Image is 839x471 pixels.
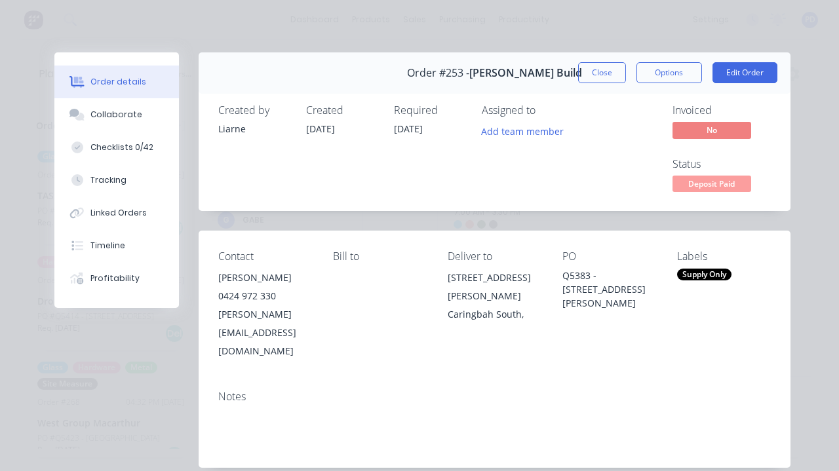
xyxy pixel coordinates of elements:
button: Close [578,62,626,83]
div: Created by [218,104,290,117]
div: [PERSON_NAME]0424 972 330[PERSON_NAME][EMAIL_ADDRESS][DOMAIN_NAME] [218,269,312,360]
div: 0424 972 330 [218,287,312,305]
button: Deposit Paid [673,176,751,195]
div: PO [562,250,656,263]
span: Deposit Paid [673,176,751,192]
div: Required [394,104,466,117]
div: Assigned to [482,104,613,117]
div: Invoiced [673,104,771,117]
div: Q5383 - [STREET_ADDRESS][PERSON_NAME] [562,269,656,310]
div: Tracking [90,174,127,186]
div: [STREET_ADDRESS][PERSON_NAME]Caringbah South, [448,269,541,324]
div: Labels [677,250,771,263]
button: Profitability [54,262,179,295]
button: Linked Orders [54,197,179,229]
div: [STREET_ADDRESS][PERSON_NAME] [448,269,541,305]
div: Caringbah South, [448,305,541,324]
div: Timeline [90,240,125,252]
div: Linked Orders [90,207,147,219]
button: Tracking [54,164,179,197]
button: Collaborate [54,98,179,131]
div: [PERSON_NAME][EMAIL_ADDRESS][DOMAIN_NAME] [218,305,312,360]
button: Add team member [474,122,570,140]
span: [PERSON_NAME] Build [469,67,582,79]
div: Checklists 0/42 [90,141,153,153]
div: Bill to [333,250,427,263]
div: Supply Only [677,269,732,280]
div: Order details [90,76,146,88]
span: Order #253 - [407,67,469,79]
button: Timeline [54,229,179,262]
span: [DATE] [394,122,423,135]
div: Deliver to [448,250,541,263]
button: Add team member [482,122,571,140]
span: [DATE] [306,122,335,135]
div: Profitability [90,273,140,284]
button: Checklists 0/42 [54,131,179,164]
div: Liarne [218,122,290,136]
div: Notes [218,390,771,403]
button: Order details [54,66,179,98]
div: Status [673,158,771,170]
button: Options [636,62,702,83]
div: Contact [218,250,312,263]
div: Collaborate [90,109,142,121]
span: No [673,122,751,138]
div: Created [306,104,378,117]
div: [PERSON_NAME] [218,269,312,287]
button: Edit Order [712,62,777,83]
